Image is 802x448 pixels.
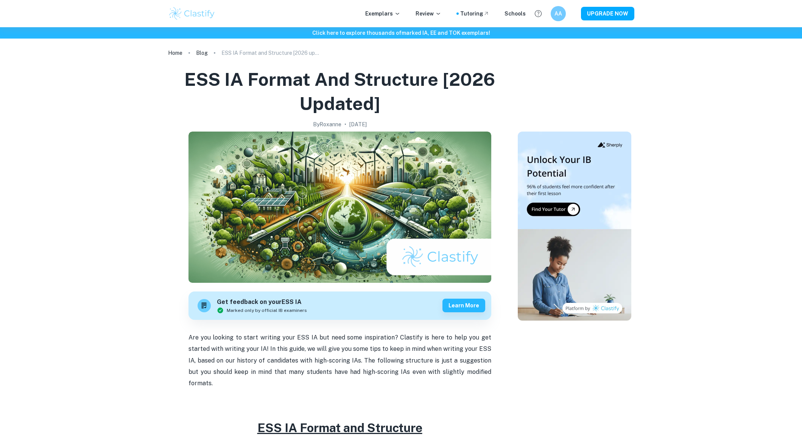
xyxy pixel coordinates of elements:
a: Schools [505,9,526,18]
span: Marked only by official IB examiners [227,307,307,314]
a: Blog [196,48,208,58]
h2: [DATE] [349,120,367,129]
p: Review [416,9,441,18]
p: • [344,120,346,129]
a: Home [168,48,182,58]
button: Help and Feedback [532,7,545,20]
a: Tutoring [460,9,489,18]
h6: AA [554,9,562,18]
button: Learn more [442,299,485,312]
a: Get feedback on yourESS IAMarked only by official IB examinersLearn more [188,291,491,320]
h6: Click here to explore thousands of marked IA, EE and TOK exemplars ! [2,29,800,37]
button: AA [551,6,566,21]
p: ESS IA Format and Structure [2026 updated] [221,49,320,57]
p: Are you looking to start writing your ESS IA but need some inspiration? Clastify is here to help ... [188,332,491,389]
img: Clastify logo [168,6,216,21]
u: ESS IA Format and Structure [257,421,422,435]
button: UPGRADE NOW [581,7,634,20]
p: Exemplars [365,9,400,18]
h2: By Roxanne [313,120,341,129]
img: ESS IA Format and Structure [2026 updated] cover image [188,132,491,283]
img: Thumbnail [518,132,631,321]
h6: Get feedback on your ESS IA [217,298,307,307]
h1: ESS IA Format and Structure [2026 updated] [171,67,509,116]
